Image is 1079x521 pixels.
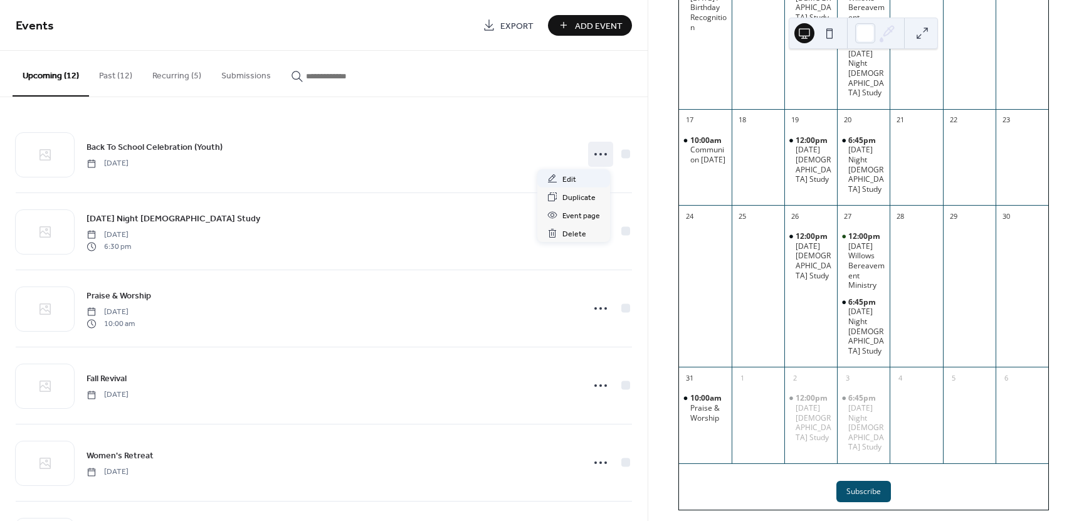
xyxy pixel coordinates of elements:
[87,318,135,329] span: 10:00 am
[947,371,961,385] div: 5
[784,135,837,184] div: Tuesday Bible Study
[690,145,727,164] div: Communion [DATE]
[848,297,878,307] span: 6:45pm
[683,371,697,385] div: 31
[562,209,600,223] span: Event page
[87,448,154,463] a: Women's Retreat
[784,393,837,442] div: Tuesday Bible Study
[788,371,802,385] div: 2
[87,140,223,154] a: Back To School Celebration (Youth)
[848,145,885,194] div: [DATE] Night [DEMOGRAPHIC_DATA] Study
[893,113,907,127] div: 21
[999,371,1013,385] div: 6
[500,19,534,33] span: Export
[841,371,855,385] div: 3
[848,403,885,452] div: [DATE] Night [DEMOGRAPHIC_DATA] Study
[87,229,131,241] span: [DATE]
[999,113,1013,127] div: 23
[947,113,961,127] div: 22
[796,145,832,184] div: [DATE] [DEMOGRAPHIC_DATA] Study
[735,371,749,385] div: 1
[893,371,907,385] div: 4
[837,135,890,194] div: Wednesday Night Bible Study
[837,39,890,98] div: Wednesday Night Bible Study
[999,209,1013,223] div: 30
[735,209,749,223] div: 25
[87,211,260,226] a: [DATE] Night [DEMOGRAPHIC_DATA] Study
[473,15,543,36] a: Export
[87,213,260,226] span: [DATE] Night [DEMOGRAPHIC_DATA] Study
[947,209,961,223] div: 29
[848,49,885,98] div: [DATE] Night [DEMOGRAPHIC_DATA] Study
[893,209,907,223] div: 28
[87,141,223,154] span: Back To School Celebration (Youth)
[87,290,151,303] span: Praise & Worship
[690,135,724,145] span: 10:00am
[679,393,732,423] div: Praise & Worship
[690,393,724,403] span: 10:00am
[87,158,129,169] span: [DATE]
[575,19,623,33] span: Add Event
[87,288,151,303] a: Praise & Worship
[87,466,129,478] span: [DATE]
[87,371,127,386] a: Fall Revival
[836,481,891,502] button: Subscribe
[848,307,885,355] div: [DATE] Night [DEMOGRAPHIC_DATA] Study
[796,231,829,241] span: 12:00pm
[848,241,885,290] div: [DATE] Willows Bereavement Ministry
[735,113,749,127] div: 18
[87,372,127,386] span: Fall Revival
[796,241,832,280] div: [DATE] [DEMOGRAPHIC_DATA] Study
[548,15,632,36] button: Add Event
[841,209,855,223] div: 27
[848,393,878,403] span: 6:45pm
[683,209,697,223] div: 24
[837,297,890,356] div: Wednesday Night Bible Study
[142,51,211,95] button: Recurring (5)
[690,403,727,423] div: Praise & Worship
[784,231,837,280] div: Tuesday Bible Study
[87,450,154,463] span: Women's Retreat
[87,307,135,318] span: [DATE]
[683,113,697,127] div: 17
[788,113,802,127] div: 19
[679,135,732,165] div: Communion Sunday
[87,241,131,252] span: 6:30 pm
[796,135,829,145] span: 12:00pm
[562,228,586,241] span: Delete
[562,191,596,204] span: Duplicate
[87,389,129,401] span: [DATE]
[13,51,89,97] button: Upcoming (12)
[796,393,829,403] span: 12:00pm
[788,209,802,223] div: 26
[16,14,54,38] span: Events
[837,231,890,290] div: Wednesday Willows Bereavement Ministry
[848,135,878,145] span: 6:45pm
[211,51,281,95] button: Submissions
[89,51,142,95] button: Past (12)
[841,113,855,127] div: 20
[796,403,832,442] div: [DATE] [DEMOGRAPHIC_DATA] Study
[837,393,890,452] div: Wednesday Night Bible Study
[848,231,882,241] span: 12:00pm
[562,173,576,186] span: Edit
